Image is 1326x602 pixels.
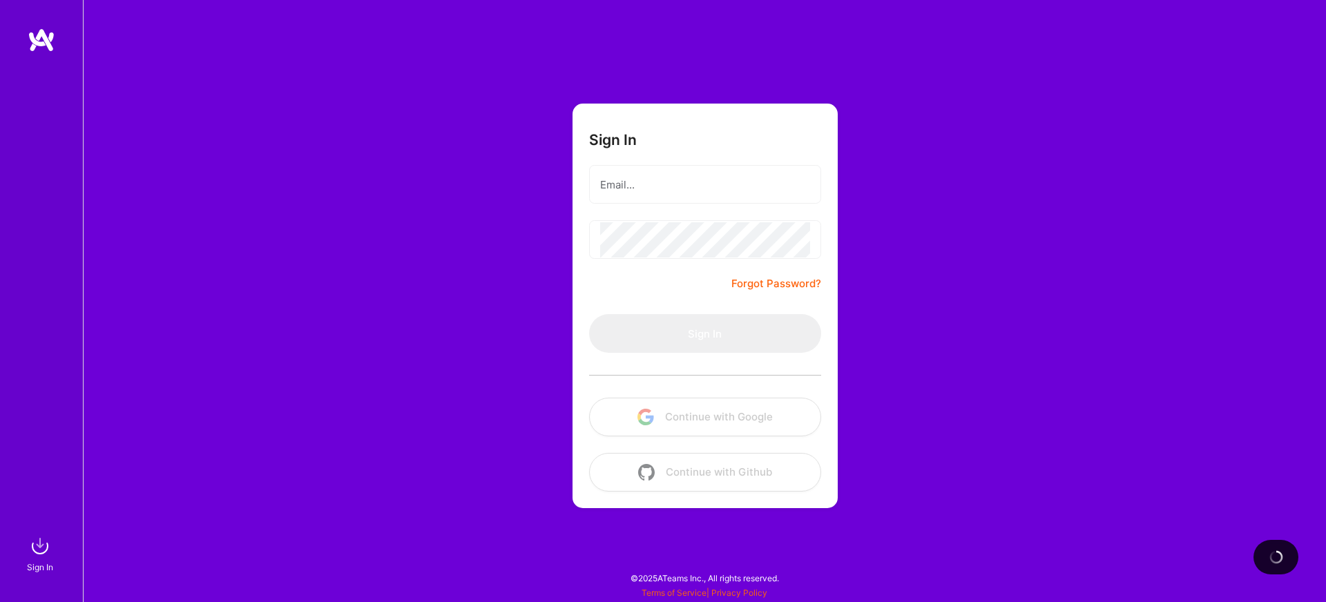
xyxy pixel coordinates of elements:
button: Sign In [589,314,821,353]
img: icon [638,464,655,480]
a: Privacy Policy [711,588,767,598]
div: Sign In [27,560,53,574]
img: sign in [26,532,54,560]
h3: Sign In [589,131,637,148]
a: sign inSign In [29,532,54,574]
button: Continue with Github [589,453,821,492]
img: icon [637,409,654,425]
span: | [642,588,767,598]
input: Email... [600,167,810,202]
img: loading [1268,549,1285,565]
a: Terms of Service [642,588,707,598]
button: Continue with Google [589,398,821,436]
div: © 2025 ATeams Inc., All rights reserved. [83,561,1326,595]
img: logo [28,28,55,52]
a: Forgot Password? [731,275,821,292]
